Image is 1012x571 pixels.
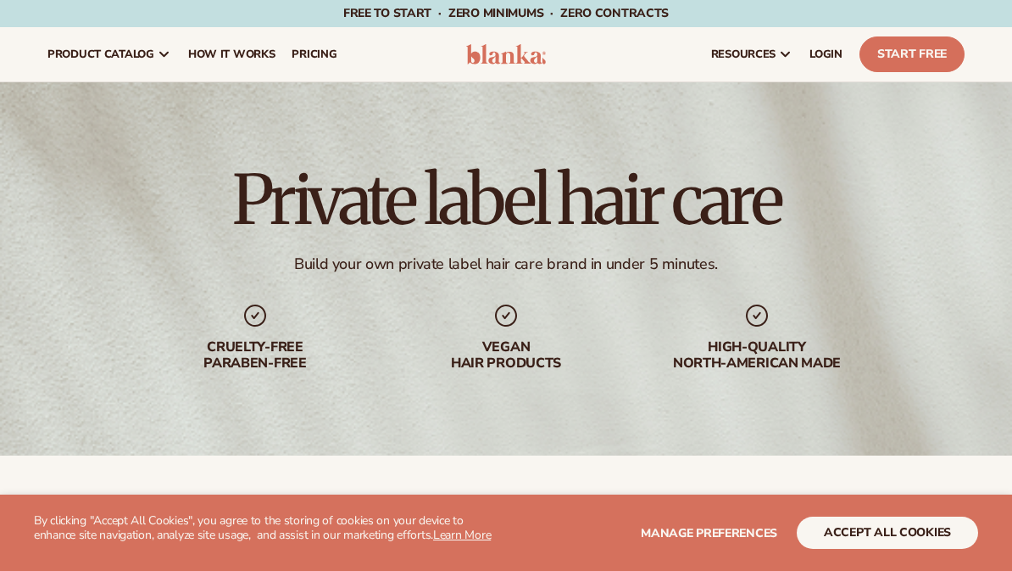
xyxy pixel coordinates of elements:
[398,339,614,372] div: Vegan hair products
[39,27,180,81] a: product catalog
[859,36,965,72] a: Start Free
[188,48,275,61] span: How It Works
[466,44,546,64] img: logo
[34,514,506,543] p: By clicking "Accept All Cookies", you agree to the storing of cookies on your device to enhance s...
[147,339,364,372] div: cruelty-free paraben-free
[641,517,777,549] button: Manage preferences
[801,27,851,81] a: LOGIN
[292,48,336,61] span: pricing
[648,339,865,372] div: High-quality North-american made
[283,27,345,81] a: pricing
[797,517,978,549] button: accept all cookies
[433,527,491,543] a: Learn More
[711,48,776,61] span: resources
[809,48,842,61] span: LOGIN
[180,27,284,81] a: How It Works
[641,525,777,541] span: Manage preferences
[232,166,780,234] h1: Private label hair care
[703,27,801,81] a: resources
[47,48,154,61] span: product catalog
[343,5,669,21] span: Free to start · ZERO minimums · ZERO contracts
[294,255,718,274] div: Build your own private label hair care brand in under 5 minutes.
